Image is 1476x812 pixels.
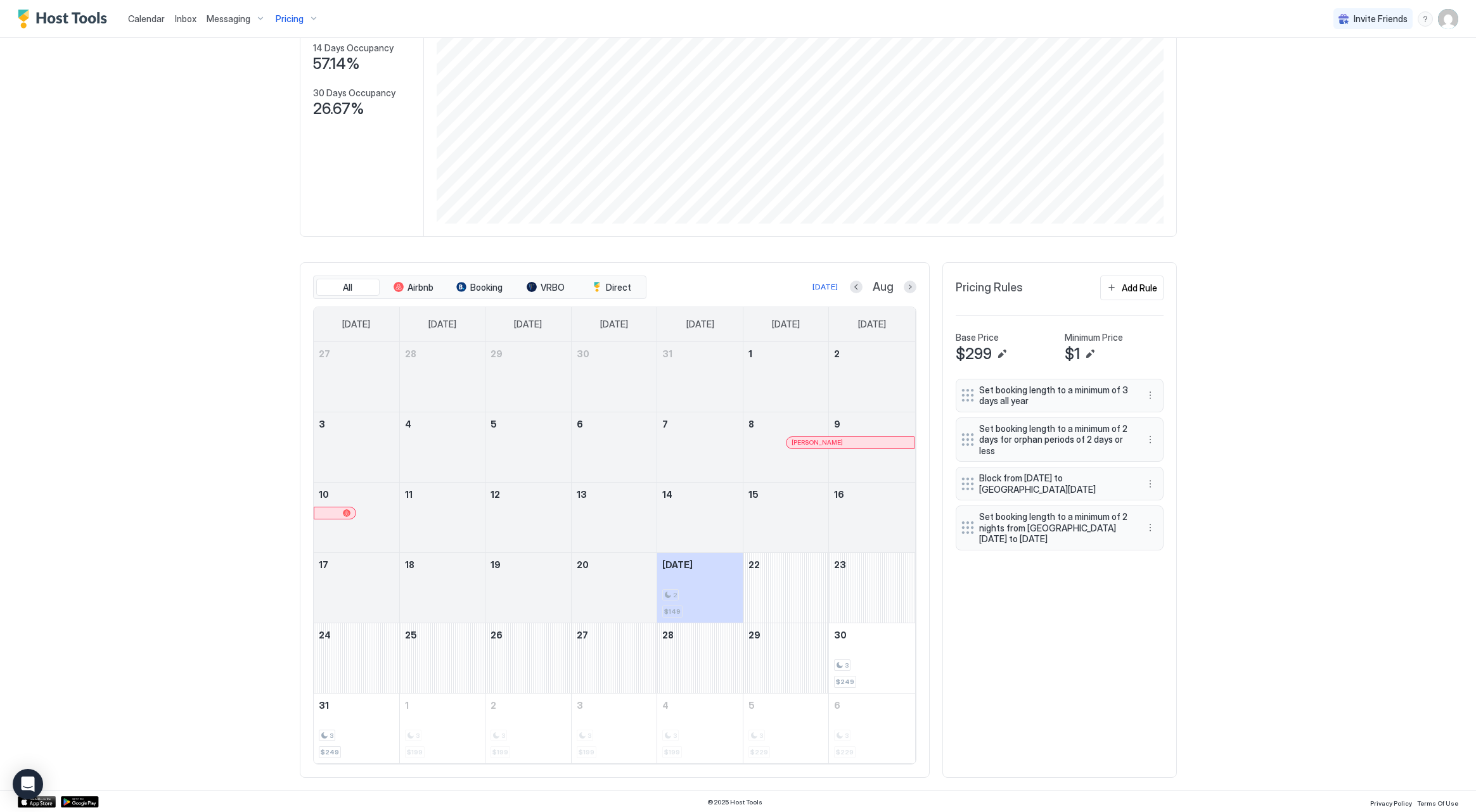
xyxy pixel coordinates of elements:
[572,483,657,506] a: August 13, 2025
[571,623,657,693] td: August 27, 2025
[18,10,113,29] a: Host Tools Logo
[657,342,743,412] td: July 31, 2025
[600,319,628,330] span: [DATE]
[514,279,577,296] button: VRBO
[1082,346,1098,362] button: Edit
[405,559,414,570] span: 18
[673,591,677,599] span: 2
[491,489,500,500] span: 12
[491,630,503,640] span: 26
[175,13,196,24] span: Inbox
[314,342,399,365] a: July 27, 2025
[485,694,571,717] a: September 2, 2025
[485,693,572,763] td: September 2, 2025
[829,623,915,693] td: August 30, 2025
[662,700,669,711] span: 4
[606,282,631,293] span: Direct
[571,342,657,412] td: July 30, 2025
[1370,796,1412,809] a: Privacy Policy
[743,342,829,412] td: August 1, 2025
[834,700,840,711] span: 6
[319,700,329,711] span: 31
[485,482,572,552] td: August 12, 2025
[314,694,399,717] a: August 31, 2025
[314,342,400,412] td: July 27, 2025
[759,307,812,341] a: Friday
[1143,520,1158,535] div: menu
[572,694,657,717] a: September 3, 2025
[1065,345,1080,364] span: $1
[541,282,565,293] span: VRBO
[662,348,672,359] span: 31
[1417,799,1458,807] span: Terms Of Use
[979,473,1130,495] span: Block from [DATE] to [GEOGRAPHIC_DATA][DATE]
[491,348,503,359] span: 29
[577,489,587,500] span: 13
[829,412,914,436] a: August 9, 2025
[792,438,909,447] div: [PERSON_NAME]
[571,482,657,552] td: August 13, 2025
[491,419,497,429] span: 5
[664,607,681,616] span: $149
[485,623,572,693] td: August 26, 2025
[313,54,360,73] span: 57.14%
[448,279,511,296] button: Booking
[400,553,485,576] a: August 18, 2025
[319,419,325,429] span: 3
[845,661,849,669] span: 3
[400,694,485,717] a: September 1, 2025
[829,342,914,365] a: August 2, 2025
[207,13,250,25] span: Messaging
[748,559,760,570] span: 22
[1418,11,1433,27] div: menu
[400,342,485,365] a: July 28, 2025
[1143,520,1158,535] button: More options
[1122,281,1157,295] div: Add Rule
[743,552,829,623] td: August 22, 2025
[314,693,400,763] td: August 31, 2025
[829,694,914,717] a: September 6, 2025
[572,623,657,647] a: August 27, 2025
[319,489,329,500] span: 10
[514,319,542,330] span: [DATE]
[743,412,829,436] a: August 8, 2025
[382,279,446,296] button: Airbnb
[1143,476,1158,492] div: menu
[657,482,743,552] td: August 14, 2025
[1438,9,1458,29] div: User profile
[399,623,485,693] td: August 25, 2025
[873,280,894,295] span: Aug
[743,623,829,693] td: August 29, 2025
[748,489,759,500] span: 15
[994,346,1010,362] button: Edit
[743,483,829,506] a: August 15, 2025
[342,319,370,330] span: [DATE]
[276,13,304,25] span: Pricing
[330,732,333,740] span: 3
[743,553,829,576] a: August 22, 2025
[405,419,411,429] span: 4
[748,630,760,640] span: 29
[657,553,743,576] a: August 21, 2025
[501,307,555,341] a: Tuesday
[313,276,646,300] div: tab-group
[743,412,829,482] td: August 8, 2025
[577,348,589,359] span: 30
[812,281,838,293] div: [DATE]
[829,482,915,552] td: August 16, 2025
[485,483,571,506] a: August 12, 2025
[1143,388,1158,403] div: menu
[485,412,572,482] td: August 5, 2025
[485,342,571,365] a: July 29, 2025
[1354,13,1408,25] span: Invite Friends
[400,483,485,506] a: August 11, 2025
[1143,388,1158,403] button: More options
[314,412,399,436] a: August 3, 2025
[485,623,571,647] a: August 26, 2025
[956,345,992,364] span: $299
[571,552,657,623] td: August 20, 2025
[748,700,755,711] span: 5
[834,630,847,640] span: 30
[748,419,754,429] span: 8
[662,419,668,429] span: 7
